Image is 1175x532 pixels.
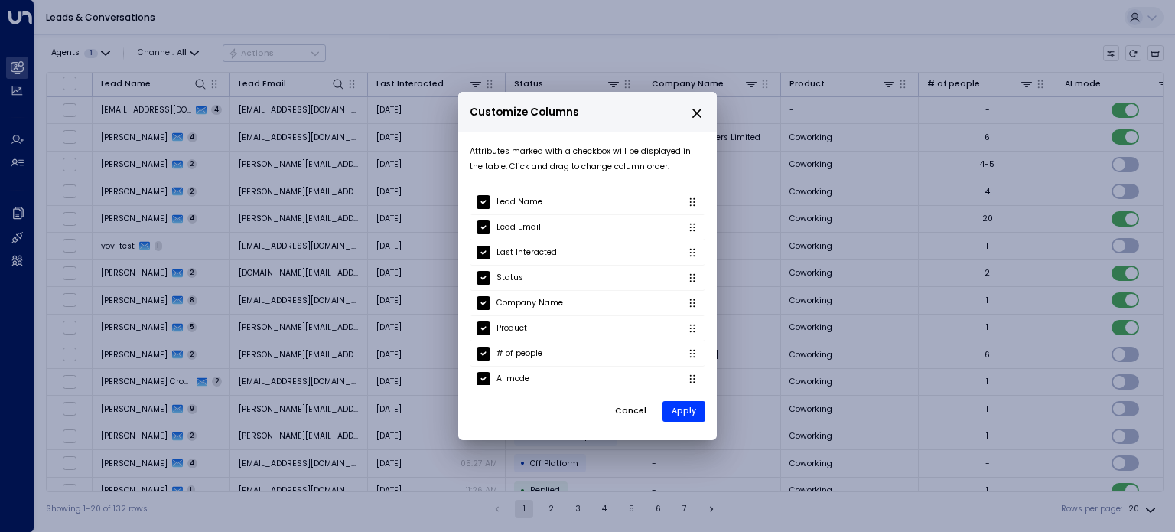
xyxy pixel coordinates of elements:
[496,194,542,210] p: Lead Name
[496,270,523,286] p: Status
[496,245,557,260] p: Last Interacted
[662,401,705,423] button: Apply
[470,144,705,175] p: Attributes marked with a checkbox will be displayed in the table. Click and drag to change column...
[496,220,541,235] p: Lead Email
[496,371,529,387] p: AI mode
[605,400,656,423] button: Cancel
[496,321,527,336] p: Product
[496,295,563,311] p: Company Name
[496,346,542,361] p: # of people
[690,106,704,120] button: close
[470,104,579,121] span: Customize Columns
